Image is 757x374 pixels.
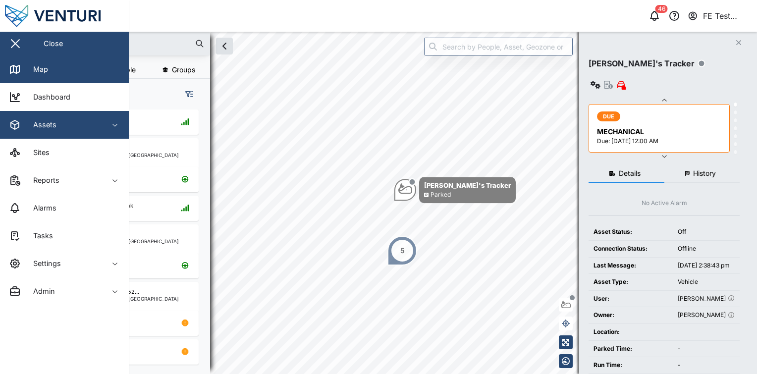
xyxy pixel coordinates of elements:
[687,9,749,23] button: FE Test Admin
[44,38,63,49] div: Close
[655,5,668,13] div: 46
[678,261,735,270] div: [DATE] 2:38:43 pm
[678,244,735,254] div: Offline
[603,112,615,121] span: DUE
[594,294,668,304] div: User:
[597,137,723,146] div: Due: [DATE] 12:00 AM
[619,170,641,177] span: Details
[5,5,134,27] img: Main Logo
[387,236,417,266] div: Map marker
[26,258,61,269] div: Settings
[431,190,451,200] div: Parked
[678,344,735,354] div: -
[678,277,735,287] div: Vehicle
[26,203,56,214] div: Alarms
[26,175,59,186] div: Reports
[400,245,405,256] div: 5
[678,311,735,320] div: [PERSON_NAME]
[594,344,668,354] div: Parked Time:
[597,126,723,137] div: MECHANICAL
[424,180,511,190] div: [PERSON_NAME]'s Tracker
[594,361,668,370] div: Run Time:
[172,66,195,73] span: Groups
[594,327,668,337] div: Location:
[594,311,668,320] div: Owner:
[26,64,48,75] div: Map
[594,227,668,237] div: Asset Status:
[26,119,56,130] div: Assets
[703,10,749,22] div: FE Test Admin
[594,244,668,254] div: Connection Status:
[32,32,757,374] canvas: Map
[394,177,516,203] div: Map marker
[678,361,735,370] div: -
[26,286,55,297] div: Admin
[678,294,735,304] div: [PERSON_NAME]
[693,170,716,177] span: History
[594,261,668,270] div: Last Message:
[678,227,735,237] div: Off
[642,199,687,208] div: No Active Alarm
[26,147,50,158] div: Sites
[589,57,695,70] div: [PERSON_NAME]'s Tracker
[26,92,70,103] div: Dashboard
[594,277,668,287] div: Asset Type:
[424,38,573,55] input: Search by People, Asset, Geozone or Place
[26,230,53,241] div: Tasks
